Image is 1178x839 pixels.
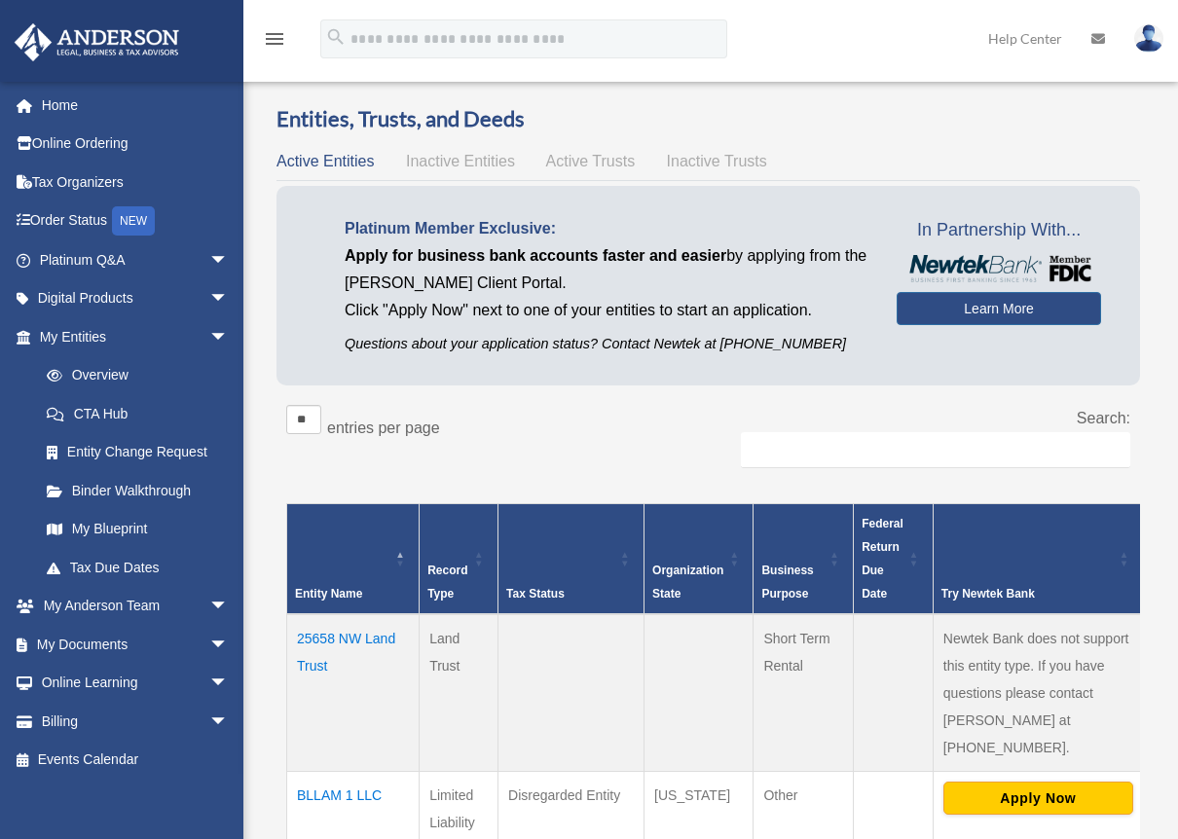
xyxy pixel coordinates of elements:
[27,394,248,433] a: CTA Hub
[941,582,1114,605] div: Try Newtek Bank
[14,702,258,741] a: Billingarrow_drop_down
[112,206,155,236] div: NEW
[325,26,347,48] i: search
[14,125,258,164] a: Online Ordering
[27,433,248,472] a: Entity Change Request
[27,510,248,549] a: My Blueprint
[906,255,1091,282] img: NewtekBankLogoSM.png
[345,242,867,297] p: by applying from the [PERSON_NAME] Client Portal.
[14,317,248,356] a: My Entitiesarrow_drop_down
[27,356,239,395] a: Overview
[943,782,1133,815] button: Apply Now
[406,153,515,169] span: Inactive Entities
[933,614,1143,772] td: Newtek Bank does not support this entity type. If you have questions please contact [PERSON_NAME]...
[854,504,934,615] th: Federal Return Due Date: Activate to sort
[263,34,286,51] a: menu
[295,587,362,601] span: Entity Name
[754,614,854,772] td: Short Term Rental
[209,625,248,665] span: arrow_drop_down
[862,517,903,601] span: Federal Return Due Date
[276,153,374,169] span: Active Entities
[287,504,420,615] th: Entity Name: Activate to invert sorting
[14,625,258,664] a: My Documentsarrow_drop_down
[1077,410,1130,426] label: Search:
[27,471,248,510] a: Binder Walkthrough
[345,332,867,356] p: Questions about your application status? Contact Newtek at [PHONE_NUMBER]
[209,702,248,742] span: arrow_drop_down
[27,548,248,587] a: Tax Due Dates
[14,279,258,318] a: Digital Productsarrow_drop_down
[644,504,754,615] th: Organization State: Activate to sort
[754,504,854,615] th: Business Purpose: Activate to sort
[761,564,813,601] span: Business Purpose
[14,664,258,703] a: Online Learningarrow_drop_down
[14,587,258,626] a: My Anderson Teamarrow_drop_down
[498,504,644,615] th: Tax Status: Activate to sort
[345,215,867,242] p: Platinum Member Exclusive:
[287,614,420,772] td: 25658 NW Land Trust
[209,317,248,357] span: arrow_drop_down
[546,153,636,169] span: Active Trusts
[209,664,248,704] span: arrow_drop_down
[897,215,1101,246] span: In Partnership With...
[345,247,726,264] span: Apply for business bank accounts faster and easier
[14,240,258,279] a: Platinum Q&Aarrow_drop_down
[933,504,1143,615] th: Try Newtek Bank : Activate to sort
[263,27,286,51] i: menu
[14,741,258,780] a: Events Calendar
[1134,24,1163,53] img: User Pic
[209,240,248,280] span: arrow_drop_down
[9,23,185,61] img: Anderson Advisors Platinum Portal
[427,564,467,601] span: Record Type
[420,614,498,772] td: Land Trust
[14,163,258,201] a: Tax Organizers
[652,564,723,601] span: Organization State
[667,153,767,169] span: Inactive Trusts
[345,297,867,324] p: Click "Apply Now" next to one of your entities to start an application.
[420,504,498,615] th: Record Type: Activate to sort
[897,292,1101,325] a: Learn More
[209,279,248,319] span: arrow_drop_down
[506,587,565,601] span: Tax Status
[209,587,248,627] span: arrow_drop_down
[14,86,258,125] a: Home
[327,419,440,436] label: entries per page
[276,104,1140,134] h3: Entities, Trusts, and Deeds
[14,201,258,241] a: Order StatusNEW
